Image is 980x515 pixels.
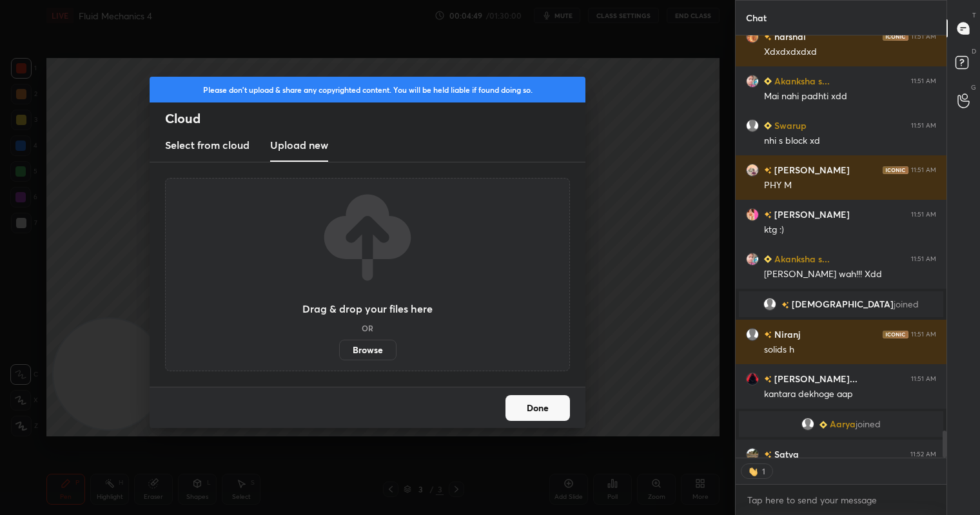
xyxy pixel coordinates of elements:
h6: Swarup [772,119,807,132]
button: Done [505,395,570,421]
h6: harshal [772,30,806,43]
div: 11:51 AM [911,255,936,263]
div: ktg :) [764,224,936,237]
img: 74c3901d45b143be90b683a3bb89174d.jpg [746,373,759,385]
h6: Akanksha s... [772,74,830,88]
div: 11:51 AM [911,166,936,174]
h6: [PERSON_NAME] [772,163,850,177]
img: Learner_Badge_beginner_1_8b307cf2a0.svg [819,421,827,429]
div: kantara dekhoge aap [764,388,936,401]
div: 11:52 AM [910,451,936,458]
div: PHY M [764,179,936,192]
img: a9fd863a511b4770bd8d201d260aa2ce.jpg [746,75,759,88]
h3: Select from cloud [165,137,250,153]
img: Learner_Badge_beginner_1_8b307cf2a0.svg [764,122,772,130]
img: a662675dd00f42f7baec11ccef349769.jpg [746,164,759,177]
img: 81bff03344ed440391cbffdf0c228d61.jpg [746,30,759,43]
div: 11:51 AM [911,33,936,41]
div: Please don't upload & share any copyrighted content. You will be held liable if found doing so. [150,77,585,102]
h6: Niranj [772,327,800,341]
img: default.png [763,298,776,311]
img: 37df28237df14fa5bf9088952cf8ac9d.jpg [746,448,759,461]
div: 11:51 AM [911,331,936,338]
h3: Drag & drop your files here [302,304,433,314]
div: Mai nahi padhti xdd [764,90,936,103]
div: 11:51 AM [911,122,936,130]
img: no-rating-badge.077c3623.svg [764,376,772,383]
h2: Cloud [165,110,585,127]
p: Chat [736,1,777,35]
h6: Satva [772,447,799,461]
div: [PERSON_NAME] wah!!! Xdd [764,268,936,281]
img: 5d177d4d385042bd9dd0e18a1f053975.jpg [746,208,759,221]
div: 11:51 AM [911,375,936,383]
img: default.png [746,119,759,132]
span: joined [894,299,919,309]
h6: Akanksha s... [772,252,830,266]
img: iconic-dark.1390631f.png [883,331,908,338]
div: Xdxdxdxdxd [764,46,936,59]
span: Aarya [830,419,856,429]
img: waving_hand.png [748,465,761,478]
img: no-rating-badge.077c3623.svg [764,34,772,41]
img: a9fd863a511b4770bd8d201d260aa2ce.jpg [746,253,759,266]
div: nhi s block xd [764,135,936,148]
span: [DEMOGRAPHIC_DATA] [792,299,894,309]
p: T [972,10,976,20]
h6: [PERSON_NAME]... [772,372,857,385]
img: no-rating-badge.077c3623.svg [764,167,772,174]
div: 11:51 AM [911,77,936,85]
img: no-rating-badge.077c3623.svg [781,302,789,309]
img: iconic-dark.1390631f.png [883,33,908,41]
h3: Upload new [270,137,328,153]
h5: OR [362,324,373,332]
h6: [PERSON_NAME] [772,208,850,221]
p: G [971,83,976,92]
div: 1 [761,466,766,476]
div: 11:51 AM [911,211,936,219]
div: solids h [764,344,936,356]
span: joined [856,419,881,429]
img: Learner_Badge_beginner_1_8b307cf2a0.svg [764,77,772,85]
img: no-rating-badge.077c3623.svg [764,451,772,458]
img: no-rating-badge.077c3623.svg [764,211,772,219]
img: no-rating-badge.077c3623.svg [764,331,772,338]
p: D [972,46,976,56]
img: Learner_Badge_beginner_1_8b307cf2a0.svg [764,255,772,263]
img: default.png [801,418,814,431]
img: iconic-dark.1390631f.png [883,166,908,174]
img: default.png [746,328,759,341]
div: grid [736,35,946,458]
